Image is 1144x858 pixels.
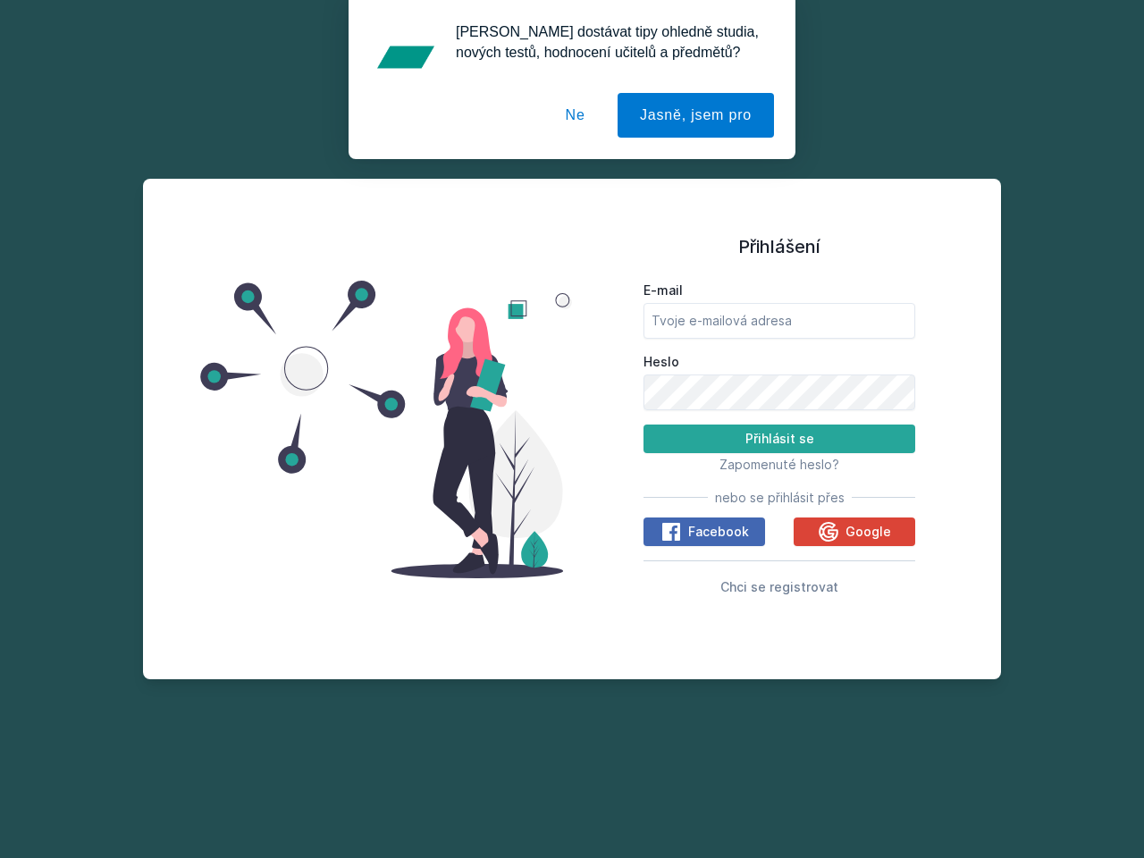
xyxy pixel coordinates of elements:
[719,457,839,472] span: Zapomenuté heslo?
[370,21,442,93] img: notification icon
[618,93,774,138] button: Jasně, jsem pro
[643,282,915,299] label: E-mail
[643,425,915,453] button: Přihlásit se
[715,489,845,507] span: nebo se přihlásit přes
[442,21,774,63] div: [PERSON_NAME] dostávat tipy ohledně studia, nových testů, hodnocení učitelů a předmětů?
[688,523,749,541] span: Facebook
[720,579,838,594] span: Chci se registrovat
[643,233,915,260] h1: Přihlášení
[720,576,838,597] button: Chci se registrovat
[543,93,608,138] button: Ne
[643,303,915,339] input: Tvoje e-mailová adresa
[794,517,915,546] button: Google
[643,353,915,371] label: Heslo
[643,517,765,546] button: Facebook
[845,523,891,541] span: Google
